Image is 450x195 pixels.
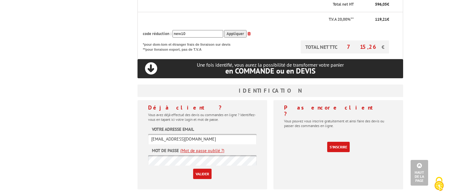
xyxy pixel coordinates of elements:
[359,2,389,8] p: €
[180,147,224,154] a: (Mot de passe oublié ?)
[375,2,387,7] span: 596,05
[284,119,392,128] p: Vous pouvez vous inscrire gratuitement et ainsi faire des devis ou passer des commandes en ligne.
[143,2,354,8] p: Total net HT
[137,62,403,75] p: Une fois identifié, vous aurez la possibilité de transformer votre panier
[193,169,212,179] input: Valider
[411,160,428,186] a: Haut de la page
[148,112,257,122] p: Vous avez déjà effectué des devis ou commandes en ligne ? Identifiez-vous en tapant ici votre log...
[375,17,387,22] span: 119,21
[152,126,194,132] label: Votre adresse email
[301,40,389,54] p: TOTAL NET TTC €
[143,40,237,52] p: *pour dom-tom et étranger frais de livraison sur devis **pour livraison export, pas de T.V.A
[148,105,257,111] h4: Déjà client ?
[431,176,447,192] img: Cookies (fenêtre modale)
[284,105,392,117] h4: Pas encore client ?
[225,66,316,76] span: en COMMANDE ou en DEVIS
[224,30,247,38] input: Appliquer
[327,142,350,152] a: S'inscrire
[347,43,382,50] span: 715,26
[143,31,172,36] span: code réduction :
[152,147,179,154] label: Mot de passe
[359,17,389,23] p: €
[428,174,450,195] button: Cookies (fenêtre modale)
[137,85,403,97] h3: Identification
[143,17,354,23] p: T.V.A 20,00%**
